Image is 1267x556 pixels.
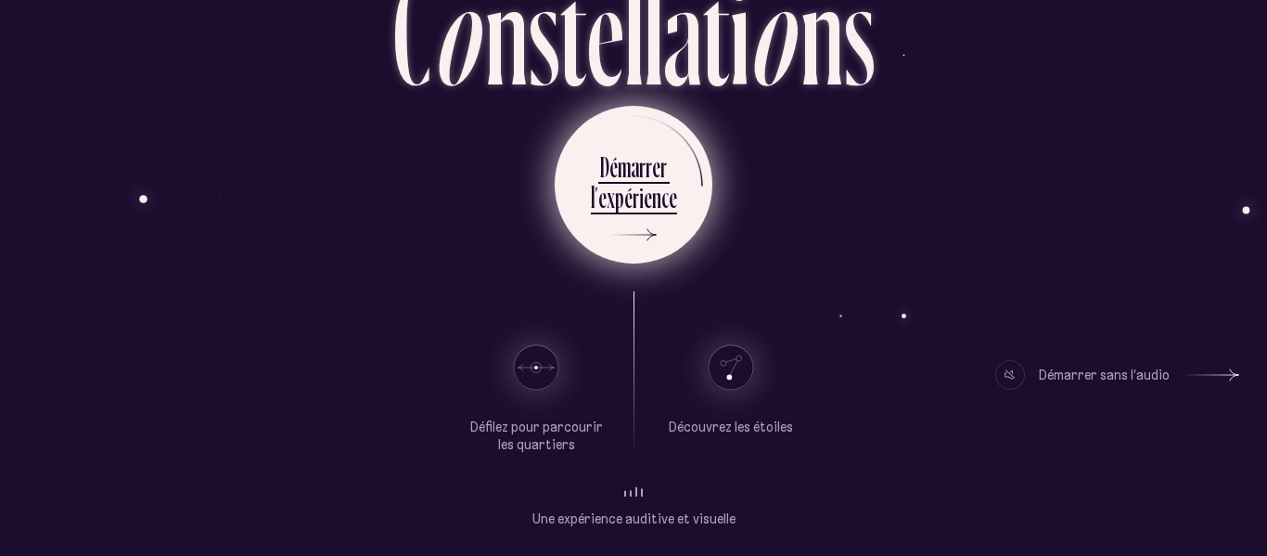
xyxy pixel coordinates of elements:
div: e [652,149,660,185]
div: e [669,179,677,215]
div: r [639,149,646,185]
button: Démarrer sans l’audio [995,360,1239,390]
div: x [607,179,615,215]
div: r [633,179,639,215]
div: p [615,179,624,215]
div: m [618,149,631,185]
div: a [631,149,639,185]
div: n [652,179,661,215]
div: e [598,179,607,215]
div: r [646,149,652,185]
div: é [624,179,633,215]
div: é [609,149,618,185]
div: ’ [595,179,598,215]
p: Découvrez les étoiles [669,419,793,437]
button: Démarrerl’expérience [555,106,712,264]
p: Défilez pour parcourir les quartiers [467,419,606,455]
div: D [600,149,609,185]
div: r [660,149,667,185]
div: e [644,179,652,215]
div: c [661,179,669,215]
p: Une expérience auditive et visuelle [532,511,736,529]
div: i [639,179,644,215]
div: Démarrer sans l’audio [1039,360,1170,390]
div: l [591,179,595,215]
